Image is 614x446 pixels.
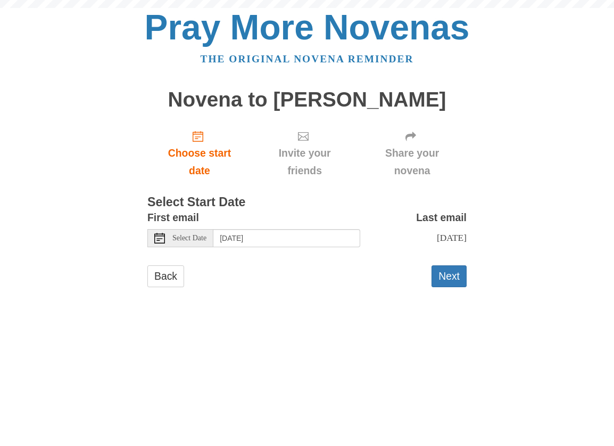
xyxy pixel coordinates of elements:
a: The original novena reminder [201,53,414,64]
span: Choose start date [158,144,241,180]
span: Share your novena [368,144,456,180]
a: Choose start date [147,121,252,185]
span: [DATE] [437,232,467,243]
label: First email [147,209,199,226]
h3: Select Start Date [147,196,467,209]
span: Select Date [172,234,206,242]
h1: Novena to [PERSON_NAME] [147,88,467,111]
a: Back [147,265,184,287]
label: Last email [416,209,467,226]
span: Invite your friends [262,144,347,180]
div: Click "Next" to confirm your start date first. [358,121,467,185]
button: Next [432,265,467,287]
div: Click "Next" to confirm your start date first. [252,121,358,185]
a: Pray More Novenas [145,7,470,47]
